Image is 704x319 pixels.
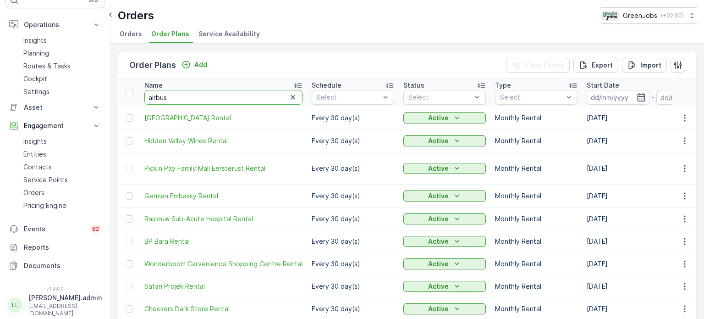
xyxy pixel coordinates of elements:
a: Entities [20,148,104,161]
div: Toggle Row Selected [126,215,133,223]
p: Select [500,93,563,102]
a: Insights [20,135,104,148]
p: ( +02:00 ) [661,12,684,19]
p: Type [495,81,511,90]
img: Green_Jobs_Logo.png [601,11,619,21]
p: Order Plans [129,59,176,72]
p: Active [428,113,449,123]
a: Events82 [5,220,104,238]
p: Reports [24,243,101,252]
td: Monthly Rental [490,185,582,207]
div: Toggle Row Selected [126,283,133,290]
p: Export [592,61,613,70]
div: Toggle Row Selected [126,137,133,145]
a: Checkers Dark Store Rental [144,304,302,313]
p: Select [408,93,472,102]
p: Orders [118,8,154,23]
button: Export [573,58,618,73]
button: Active [403,135,486,146]
span: v 1.48.0 [5,286,104,291]
span: Safari Projek Rental [144,282,302,291]
button: Clear Filters [506,58,570,73]
button: Active [403,281,486,292]
p: - [651,92,654,103]
a: Settings [20,85,104,98]
td: Every 30 day(s) [307,275,399,297]
a: Planning [20,47,104,60]
a: Wonderboom Carvenience Shopping Centre Rental [144,259,302,269]
p: 82 [92,225,99,233]
p: Schedule [312,81,341,90]
p: Documents [24,261,101,270]
p: Planning [23,49,49,58]
button: Operations [5,16,104,34]
div: LL [8,298,22,313]
button: Active [403,303,486,314]
p: Start Date [587,81,619,90]
span: Orders [120,29,142,39]
button: Import [622,58,667,73]
td: Monthly Rental [490,207,582,230]
p: Import [640,61,661,70]
input: Search [144,90,302,105]
p: Insights [23,36,47,45]
div: Toggle Row Selected [126,305,133,313]
a: Contacts [20,161,104,173]
div: Toggle Row Selected [126,114,133,122]
p: Engagement [24,121,86,130]
p: Active [428,282,449,291]
div: Toggle Row Selected [126,165,133,172]
td: Every 30 day(s) [307,207,399,230]
p: Active [428,259,449,269]
a: Pick n Pay Family Mall Eersterust Rental [144,164,302,173]
td: Monthly Rental [490,129,582,152]
p: Active [428,164,449,173]
td: Every 30 day(s) [307,152,399,185]
span: German Embassy Rental [144,191,302,201]
td: Monthly Rental [490,252,582,275]
a: Pricing Engine [20,199,104,212]
p: Entities [23,150,46,159]
a: Raslouw Sub-Acute Hospital Rental [144,214,302,224]
p: Active [428,237,449,246]
p: Status [403,81,424,90]
p: Clear Filters [524,61,564,70]
button: Active [403,236,486,247]
span: [GEOGRAPHIC_DATA] Rental [144,113,302,123]
p: Name [144,81,163,90]
button: Active [403,163,486,174]
a: Queens Gardens Rental [144,113,302,123]
a: Reports [5,238,104,257]
button: Asset [5,98,104,117]
p: Orders [23,188,44,197]
td: Monthly Rental [490,275,582,297]
p: Insights [23,137,47,146]
a: Insights [20,34,104,47]
a: Hidden Valley Wines Rental [144,136,302,146]
button: Active [403,213,486,224]
p: Operations [24,20,86,29]
a: BP Bara Rental [144,237,302,246]
input: dd/mm/yyyy [587,90,649,105]
a: Routes & Tasks [20,60,104,73]
div: Toggle Row Selected [126,238,133,245]
td: Monthly Rental [490,152,582,185]
p: Settings [23,87,49,96]
p: Contacts [23,162,52,172]
td: Every 30 day(s) [307,185,399,207]
button: Active [403,112,486,123]
p: Service Points [23,175,68,185]
button: Engagement [5,117,104,135]
p: [EMAIL_ADDRESS][DOMAIN_NAME] [28,302,102,317]
p: Select [317,93,380,102]
a: Documents [5,257,104,275]
button: Active [403,258,486,269]
button: LL[PERSON_NAME].admin[EMAIL_ADDRESS][DOMAIN_NAME] [5,293,104,317]
td: Every 30 day(s) [307,106,399,129]
p: Cockpit [23,74,47,84]
td: Monthly Rental [490,106,582,129]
